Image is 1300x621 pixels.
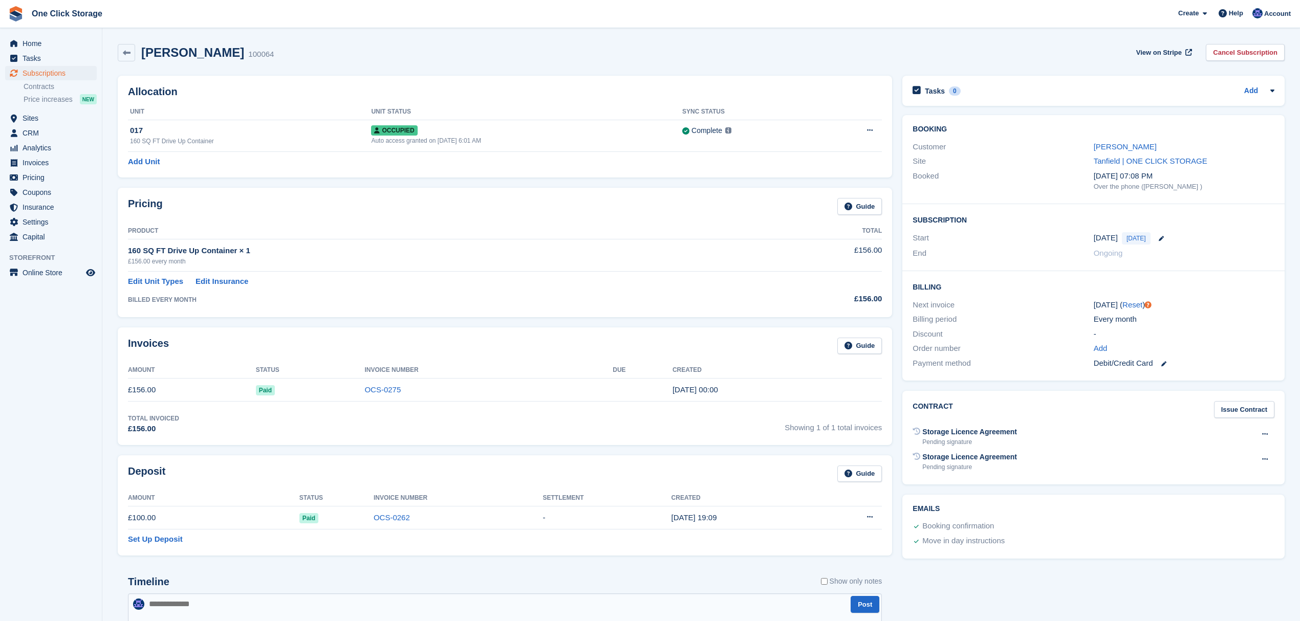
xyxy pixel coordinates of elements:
[128,490,299,506] th: Amount
[128,245,743,257] div: 160 SQ FT Drive Up Container × 1
[248,49,274,60] div: 100064
[23,111,84,125] span: Sites
[23,51,84,65] span: Tasks
[543,490,671,506] th: Settlement
[1206,44,1285,61] a: Cancel Subscription
[5,230,97,244] a: menu
[371,104,682,120] th: Unit Status
[23,66,84,80] span: Subscriptions
[5,156,97,170] a: menu
[1122,232,1151,245] span: [DATE]
[743,293,882,305] div: £156.00
[913,248,1093,259] div: End
[913,141,1093,153] div: Customer
[1094,358,1274,369] div: Debit/Credit Card
[913,505,1274,513] h2: Emails
[128,506,299,529] td: £100.00
[1214,401,1274,418] a: Issue Contract
[23,36,84,51] span: Home
[691,125,722,136] div: Complete
[1229,8,1243,18] span: Help
[922,427,1017,437] div: Storage Licence Agreement
[837,338,882,354] a: Guide
[913,281,1274,292] h2: Billing
[5,66,97,80] a: menu
[837,198,882,215] a: Guide
[128,223,743,239] th: Product
[1122,300,1142,309] a: Reset
[913,214,1274,225] h2: Subscription
[1136,48,1182,58] span: View on Stripe
[1094,232,1118,244] time: 2025-08-10 23:00:00 UTC
[922,452,1017,462] div: Storage Licence Agreement
[925,86,945,96] h2: Tasks
[785,414,882,435] span: Showing 1 of 1 total invoices
[913,232,1093,245] div: Start
[5,215,97,229] a: menu
[23,265,84,280] span: Online Store
[1264,9,1291,19] span: Account
[913,125,1274,134] h2: Booking
[80,94,97,104] div: NEW
[543,506,671,529] td: -
[5,126,97,140] a: menu
[613,362,673,379] th: Due
[913,314,1093,325] div: Billing period
[5,36,97,51] a: menu
[913,328,1093,340] div: Discount
[1094,249,1123,257] span: Ongoing
[1094,314,1274,325] div: Every month
[23,200,84,214] span: Insurance
[128,276,183,287] a: Edit Unit Types
[922,437,1017,447] div: Pending signature
[725,127,731,134] img: icon-info-grey-7440780725fd019a000dd9b08b2336e03edf1995a4989e88bcd33f0948082b44.svg
[837,465,882,482] a: Guide
[9,253,102,263] span: Storefront
[128,257,743,266] div: £156.00 every month
[23,215,84,229] span: Settings
[23,156,84,170] span: Invoices
[5,265,97,280] a: menu
[23,170,84,185] span: Pricing
[743,223,882,239] th: Total
[128,198,163,215] h2: Pricing
[371,136,682,145] div: Auto access granted on [DATE] 6:01 AM
[821,576,828,587] input: Show only notes
[128,362,256,379] th: Amount
[128,295,743,304] div: BILLED EVERY MONTH
[196,276,248,287] a: Edit Insurance
[128,86,882,98] h2: Allocation
[913,170,1093,192] div: Booked
[128,465,165,482] h2: Deposit
[128,534,183,545] a: Set Up Deposit
[371,125,417,136] span: Occupied
[1094,142,1157,151] a: [PERSON_NAME]
[128,338,169,354] h2: Invoices
[821,576,882,587] label: Show only notes
[256,362,365,379] th: Status
[1094,157,1207,165] a: Tanfield | ONE CLICK STORAGE
[128,379,256,402] td: £156.00
[1094,299,1274,311] div: [DATE] ( )
[28,5,106,22] a: One Click Storage
[671,513,717,522] time: 2025-08-05 18:09:35 UTC
[913,343,1093,354] div: Order number
[128,423,179,435] div: £156.00
[256,385,275,395] span: Paid
[23,185,84,199] span: Coupons
[84,267,97,279] a: Preview store
[682,104,821,120] th: Sync Status
[671,490,814,506] th: Created
[24,94,97,105] a: Price increases NEW
[5,111,97,125] a: menu
[133,598,144,610] img: Thomas
[374,490,543,506] th: Invoice Number
[23,230,84,244] span: Capital
[913,299,1093,311] div: Next invoice
[130,125,371,137] div: 017
[130,137,371,146] div: 160 SQ FT Drive Up Container
[5,51,97,65] a: menu
[141,46,244,59] h2: [PERSON_NAME]
[128,414,179,423] div: Total Invoiced
[8,6,24,21] img: stora-icon-8386f47178a22dfd0bd8f6a31ec36ba5ce8667c1dd55bd0f319d3a0aa187defe.svg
